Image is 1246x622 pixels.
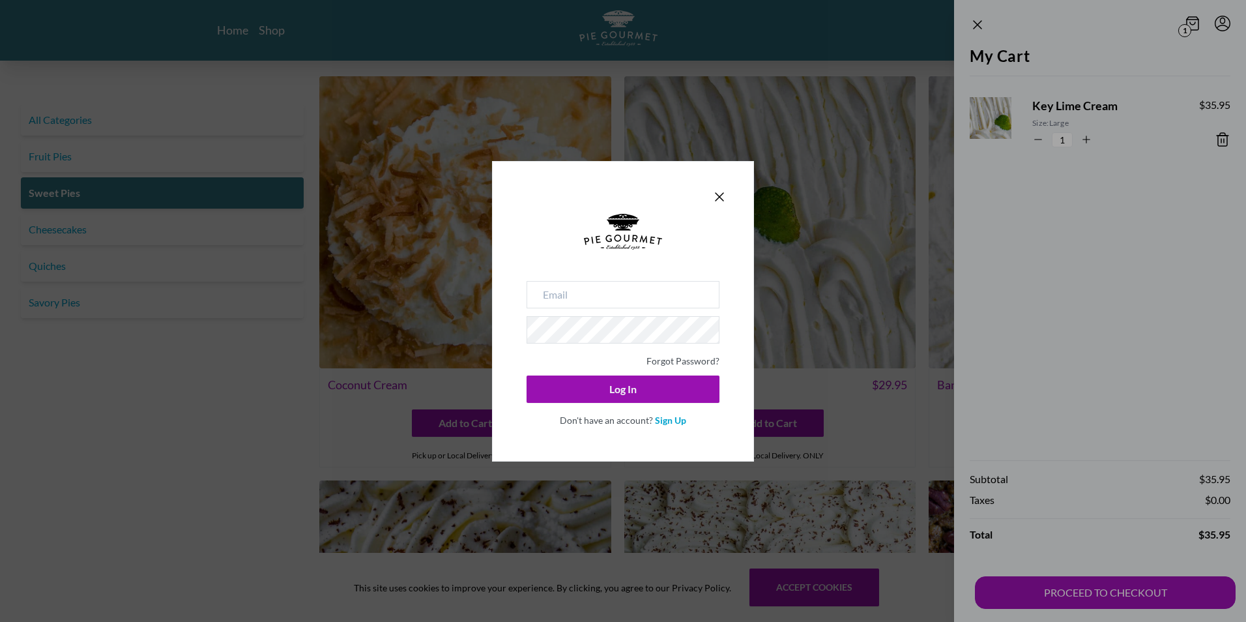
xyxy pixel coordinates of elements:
[527,281,719,308] input: Email
[560,415,653,426] span: Don't have an account?
[655,415,686,426] a: Sign Up
[527,376,719,403] button: Log In
[712,189,727,205] button: Close panel
[646,355,719,366] a: Forgot Password?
